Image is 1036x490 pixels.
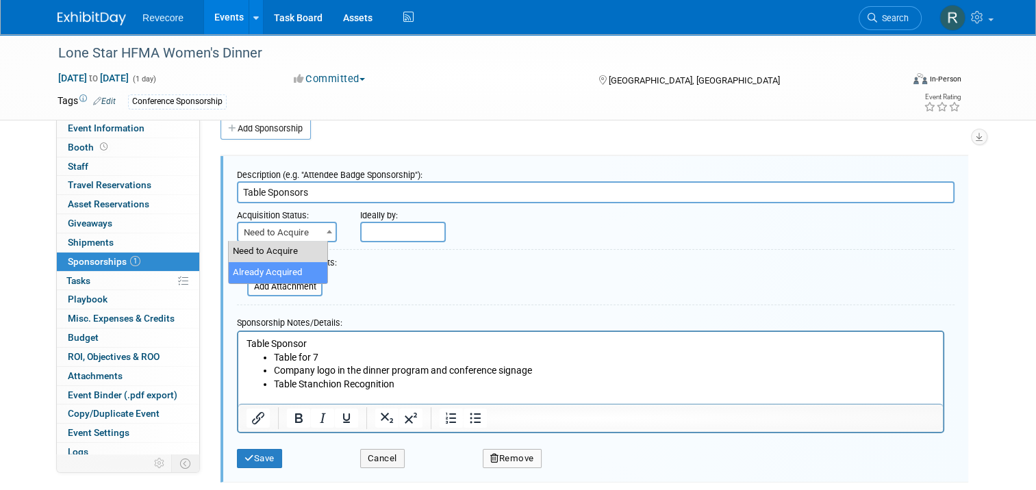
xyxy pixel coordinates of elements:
[57,138,199,157] a: Booth
[57,328,199,347] a: Budget
[68,370,123,381] span: Attachments
[939,5,965,31] img: Rachael Sires
[289,72,370,86] button: Committed
[68,161,88,172] span: Staff
[68,294,108,305] span: Playbook
[172,454,200,472] td: Toggle Event Tabs
[57,424,199,442] a: Event Settings
[237,311,944,331] div: Sponsorship Notes/Details:
[68,389,177,400] span: Event Binder (.pdf export)
[68,256,140,267] span: Sponsorships
[237,163,955,181] div: Description (e.g. "Attendee Badge Sponsorship"):
[57,119,199,138] a: Event Information
[220,118,311,140] a: Add Sponsorship
[440,409,463,428] button: Numbered list
[929,74,961,84] div: In-Person
[57,253,199,271] a: Sponsorships1
[237,449,282,468] button: Save
[238,223,336,242] span: Need to Acquire
[68,313,175,324] span: Misc. Expenses & Credits
[57,290,199,309] a: Playbook
[57,214,199,233] a: Giveaways
[68,237,114,248] span: Shipments
[399,409,422,428] button: Superscript
[375,409,399,428] button: Subscript
[36,46,697,60] li: Table Stanchion Recognition
[93,96,116,106] a: Edit
[57,309,199,328] a: Misc. Expenses & Credits
[57,443,199,461] a: Logs
[57,233,199,252] a: Shipments
[128,94,227,109] div: Conference Sponsorship
[57,404,199,423] a: Copy/Duplicate Event
[924,94,961,101] div: Event Rating
[913,73,927,84] img: Format-Inperson.png
[8,5,697,19] p: Table Sponsor
[859,6,922,30] a: Search
[237,203,340,222] div: Acquisition Status:
[130,256,140,266] span: 1
[97,142,110,152] span: Booth not reserved yet
[68,179,151,190] span: Travel Reservations
[57,367,199,385] a: Attachments
[36,19,697,33] li: Table for 7
[311,409,334,428] button: Italic
[229,241,327,262] li: Need to Acquire
[68,427,129,438] span: Event Settings
[238,332,943,404] iframe: Rich Text Area
[36,32,697,46] li: Company logo in the dinner program and conference signage
[287,409,310,428] button: Bold
[360,449,405,468] button: Cancel
[8,5,698,73] body: Rich Text Area. Press ALT-0 for help.
[57,176,199,194] a: Travel Reservations
[58,72,129,84] span: [DATE] [DATE]
[828,71,961,92] div: Event Format
[57,348,199,366] a: ROI, Objectives & ROO
[483,449,542,468] button: Remove
[68,142,110,153] span: Booth
[68,122,144,133] span: Event Information
[142,12,184,23] span: Revecore
[68,218,112,229] span: Giveaways
[68,332,99,343] span: Budget
[66,275,90,286] span: Tasks
[68,408,160,419] span: Copy/Duplicate Event
[57,386,199,404] a: Event Binder (.pdf export)
[237,222,337,242] span: Need to Acquire
[58,94,116,109] td: Tags
[229,262,327,283] li: Already Acquired
[68,198,149,209] span: Asset Reservations
[87,73,100,83] span: to
[360,203,894,222] div: Ideally by:
[57,272,199,290] a: Tasks
[57,157,199,176] a: Staff
[57,195,199,214] a: Asset Reservations
[58,12,126,25] img: ExhibitDay
[53,41,885,66] div: Lone Star HFMA Women's Dinner
[335,409,358,428] button: Underline
[609,75,780,86] span: [GEOGRAPHIC_DATA], [GEOGRAPHIC_DATA]
[131,75,156,83] span: (1 day)
[247,409,270,428] button: Insert/edit link
[68,446,88,457] span: Logs
[68,351,160,362] span: ROI, Objectives & ROO
[877,13,909,23] span: Search
[464,409,487,428] button: Bullet list
[148,454,172,472] td: Personalize Event Tab Strip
